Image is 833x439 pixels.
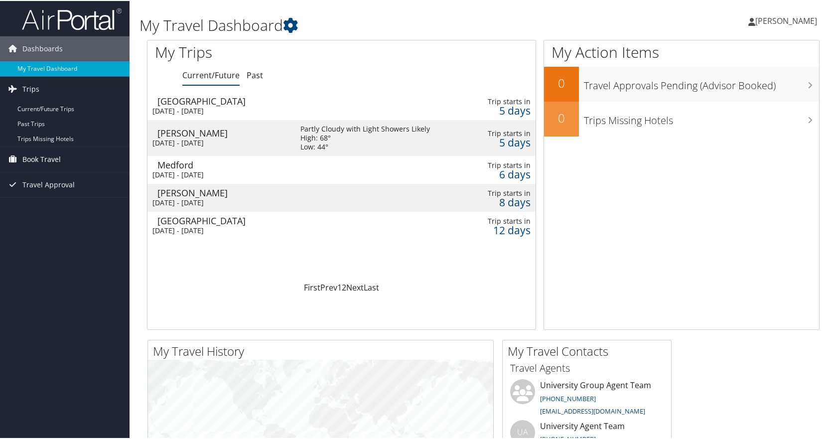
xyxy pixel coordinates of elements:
h1: My Action Items [544,41,819,62]
div: [DATE] - [DATE] [152,197,285,206]
h2: My Travel History [153,342,493,359]
a: Next [346,281,364,292]
a: Last [364,281,379,292]
div: Trip starts in [479,188,531,197]
a: 0Trips Missing Hotels [544,101,819,136]
div: 5 days [479,105,531,114]
h3: Travel Agents [510,360,664,374]
h3: Trips Missing Hotels [584,108,819,127]
div: 5 days [479,137,531,146]
a: Current/Future [182,69,240,80]
h3: Travel Approvals Pending (Advisor Booked) [584,73,819,92]
div: 8 days [479,197,531,206]
a: Prev [320,281,337,292]
div: Low: 44° [300,142,430,150]
div: Trip starts in [479,160,531,169]
h1: My Trips [155,41,367,62]
div: [DATE] - [DATE] [152,138,285,146]
a: [PERSON_NAME] [748,5,827,35]
div: Trip starts in [479,216,531,225]
span: [PERSON_NAME] [755,14,817,25]
span: Book Travel [22,146,61,171]
div: High: 68° [300,133,430,142]
h2: My Travel Contacts [508,342,671,359]
a: First [304,281,320,292]
div: [DATE] - [DATE] [152,225,285,234]
span: Trips [22,76,39,101]
a: [EMAIL_ADDRESS][DOMAIN_NAME] [540,406,645,415]
div: [DATE] - [DATE] [152,106,285,115]
div: [GEOGRAPHIC_DATA] [157,215,290,224]
div: 6 days [479,169,531,178]
div: Trip starts in [479,128,531,137]
a: 2 [342,281,346,292]
div: [DATE] - [DATE] [152,169,285,178]
a: 0Travel Approvals Pending (Advisor Booked) [544,66,819,101]
div: [PERSON_NAME] [157,128,290,137]
a: Past [247,69,263,80]
span: Travel Approval [22,171,75,196]
a: [PHONE_NUMBER] [540,393,596,402]
div: 12 days [479,225,531,234]
span: Dashboards [22,35,63,60]
img: airportal-logo.png [22,6,122,30]
div: Partly Cloudy with Light Showers Likely [300,124,430,133]
li: University Group Agent Team [505,378,669,419]
div: Medford [157,159,290,168]
h1: My Travel Dashboard [139,14,598,35]
div: [PERSON_NAME] [157,187,290,196]
a: 1 [337,281,342,292]
div: [GEOGRAPHIC_DATA] [157,96,290,105]
div: Trip starts in [479,96,531,105]
h2: 0 [544,109,579,126]
h2: 0 [544,74,579,91]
